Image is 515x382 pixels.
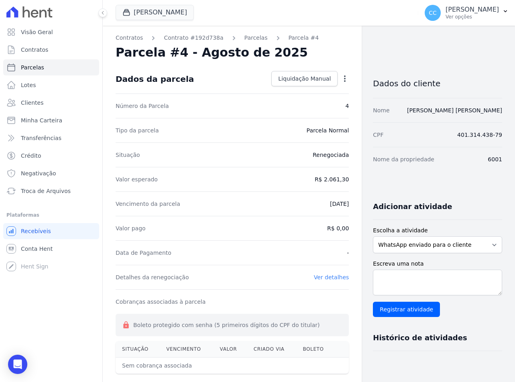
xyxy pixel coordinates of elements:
a: Troca de Arquivos [3,183,99,199]
dt: Número da Parcela [116,102,169,110]
h3: Histórico de atividades [373,333,467,343]
a: Visão Geral [3,24,99,40]
span: Boleto protegido com senha (5 primeiros dígitos do CPF do titular) [133,322,320,328]
span: Parcelas [21,63,44,71]
span: Conta Hent [21,245,53,253]
span: Lotes [21,81,36,89]
span: Contratos [21,46,48,54]
dd: Parcela Normal [307,126,349,134]
button: [PERSON_NAME] [116,5,194,20]
button: CC [PERSON_NAME] Ver opções [418,2,515,24]
a: Transferências [3,130,99,146]
a: Clientes [3,95,99,111]
span: Liquidação Manual [278,75,331,83]
dd: 401.314.438-79 [457,131,502,139]
a: Contrato #192d738a [164,34,223,42]
a: Crédito [3,148,99,164]
dd: Renegociada [313,151,349,159]
a: Ver detalhes [314,274,349,280]
span: Troca de Arquivos [21,187,71,195]
label: Escreva uma nota [373,260,502,268]
a: Lotes [3,77,99,93]
dt: Nome da propriedade [373,155,434,163]
p: [PERSON_NAME] [446,6,499,14]
div: Open Intercom Messenger [8,355,27,374]
span: Recebíveis [21,227,51,235]
h3: Adicionar atividade [373,202,452,211]
h2: Parcela #4 - Agosto de 2025 [116,45,308,60]
a: Parcela #4 [289,34,319,42]
dt: Cobranças associadas à parcela [116,298,206,306]
h3: Dados do cliente [373,79,502,88]
dt: Valor esperado [116,175,158,183]
dd: 4 [345,102,349,110]
th: Vencimento [160,341,213,358]
dd: - [347,249,349,257]
span: Crédito [21,152,41,160]
a: Contratos [3,42,99,58]
input: Registrar atividade [373,302,440,317]
a: Contratos [116,34,143,42]
span: Minha Carteira [21,116,62,124]
dt: Tipo da parcela [116,126,159,134]
span: Clientes [21,99,43,107]
dt: Situação [116,151,140,159]
th: Valor [214,341,247,358]
nav: Breadcrumb [116,34,349,42]
a: Liquidação Manual [271,71,338,86]
dt: Nome [373,106,389,114]
dt: Vencimento da parcela [116,200,180,208]
dd: 6001 [488,155,502,163]
th: Boleto [296,341,334,358]
a: Minha Carteira [3,112,99,128]
a: Parcelas [3,59,99,75]
dd: R$ 2.061,30 [315,175,349,183]
a: Negativação [3,165,99,181]
a: Conta Hent [3,241,99,257]
span: Negativação [21,169,56,177]
span: CC [429,10,437,16]
dd: R$ 0,00 [327,224,349,232]
div: Plataformas [6,210,96,220]
th: Sem cobrança associada [116,358,296,374]
a: Parcelas [244,34,268,42]
dt: CPF [373,131,383,139]
dt: Data de Pagamento [116,249,171,257]
dt: Valor pago [116,224,146,232]
span: Transferências [21,134,61,142]
p: Ver opções [446,14,499,20]
a: [PERSON_NAME] [PERSON_NAME] [407,107,502,114]
dd: [DATE] [330,200,349,208]
th: Situação [116,341,160,358]
a: Recebíveis [3,223,99,239]
dt: Detalhes da renegociação [116,273,189,281]
span: Visão Geral [21,28,53,36]
label: Escolha a atividade [373,226,502,235]
div: Dados da parcela [116,74,194,84]
th: Criado via [247,341,297,358]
